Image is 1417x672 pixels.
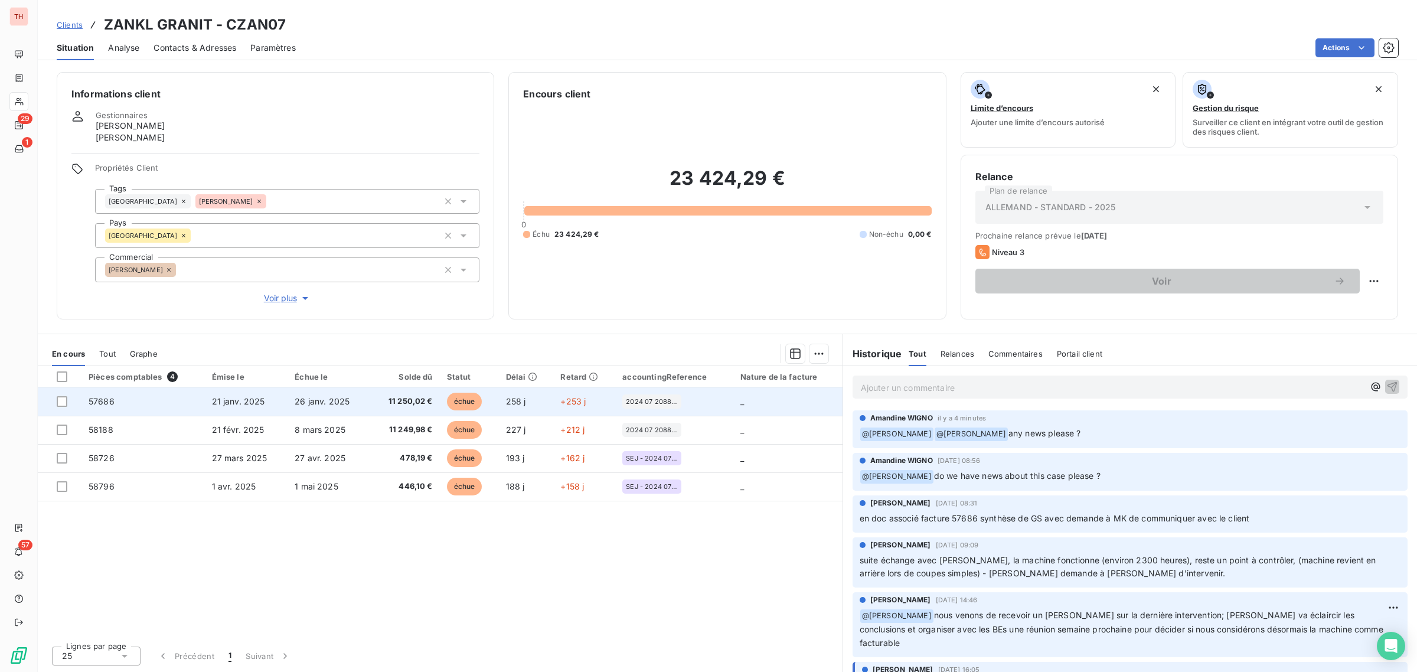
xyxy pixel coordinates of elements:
span: Niveau 3 [992,247,1024,257]
div: Pièces comptables [89,371,198,382]
span: 1 [228,650,231,662]
span: En cours [52,349,85,358]
span: _ [740,481,744,491]
span: 258 j [506,396,526,406]
span: [PERSON_NAME] [870,498,931,508]
span: échue [447,449,482,467]
span: échue [447,393,482,410]
button: Précédent [150,644,221,668]
span: [GEOGRAPHIC_DATA] [109,232,178,239]
h6: Relance [975,169,1383,184]
span: 4 [167,371,178,382]
div: TH [9,7,28,26]
span: Gestionnaires [96,110,148,120]
span: en doc associé facture 57686 synthèse de GS avec demande à MK de communiquer avec le client [860,513,1250,523]
h3: ZANKL GRANIT - CZAN07 [104,14,286,35]
span: @ [PERSON_NAME] [860,609,933,623]
span: Graphe [130,349,158,358]
span: Surveiller ce client en intégrant votre outil de gestion des risques client. [1193,118,1388,136]
button: Voir plus [95,292,479,305]
span: 193 j [506,453,525,463]
span: 478,19 € [377,452,433,464]
span: 0 [521,220,526,229]
button: Limite d’encoursAjouter une limite d’encours autorisé [961,72,1176,148]
span: Propriétés Client [95,163,479,180]
span: 188 j [506,481,525,491]
span: [DATE] 14:46 [936,596,978,604]
div: Open Intercom Messenger [1377,632,1405,660]
span: _ [740,453,744,463]
span: [PERSON_NAME] [96,120,165,132]
span: _ [740,396,744,406]
span: +162 j [560,453,585,463]
span: Non-échu [869,229,903,240]
button: Voir [975,269,1360,293]
span: 27 mars 2025 [212,453,267,463]
span: 58188 [89,425,113,435]
span: [DATE] [1081,231,1108,240]
span: 27 avr. 2025 [295,453,345,463]
img: Logo LeanPay [9,646,28,665]
span: Tout [909,349,926,358]
h6: Historique [843,347,902,361]
span: Voir plus [264,292,311,304]
span: suite échange avec [PERSON_NAME], la machine fonctionne (environ 2300 heures), reste un point à c... [860,555,1379,579]
div: Nature de la facture [740,372,835,381]
button: Actions [1315,38,1374,57]
span: Portail client [1057,349,1102,358]
span: Ajouter une limite d’encours autorisé [971,118,1105,127]
span: 1 mai 2025 [295,481,338,491]
span: 58796 [89,481,115,491]
span: Commentaires [988,349,1043,358]
span: _ [740,425,744,435]
div: Échue le [295,372,363,381]
span: 26 janv. 2025 [295,396,350,406]
input: Ajouter une valeur [266,196,276,207]
div: accountingReference [622,372,726,381]
span: [DATE] 08:31 [936,500,978,507]
span: Voir [990,276,1334,286]
input: Ajouter une valeur [191,230,200,241]
span: do we have news about this case please ? [934,471,1101,481]
span: 8 mars 2025 [295,425,345,435]
span: 11 250,02 € [377,396,433,407]
span: échue [447,478,482,495]
span: Limite d’encours [971,103,1033,113]
span: SEJ - 2024 07 208 [626,483,678,490]
div: Solde dû [377,372,433,381]
input: Ajouter une valeur [176,265,185,275]
span: +158 j [560,481,584,491]
span: Situation [57,42,94,54]
span: +253 j [560,396,586,406]
span: any news please ? [1008,428,1081,438]
span: 2024 07 20884-1 [626,426,678,433]
span: 21 févr. 2025 [212,425,265,435]
span: Analyse [108,42,139,54]
span: 1 [22,137,32,148]
h6: Informations client [71,87,479,101]
span: +212 j [560,425,585,435]
span: Tout [99,349,116,358]
span: Relances [941,349,974,358]
span: 227 j [506,425,526,435]
span: [GEOGRAPHIC_DATA] [109,198,178,205]
div: Statut [447,372,492,381]
h2: 23 424,29 € [523,167,931,202]
span: 1 avr. 2025 [212,481,256,491]
span: Clients [57,20,83,30]
span: [PERSON_NAME] [870,595,931,605]
div: Émise le [212,372,281,381]
span: Gestion du risque [1193,103,1259,113]
span: nous venons de recevoir un [PERSON_NAME] sur la dernière intervention; [PERSON_NAME] va éclaircir... [860,610,1386,648]
span: 29 [18,113,32,124]
span: [PERSON_NAME] [199,198,253,205]
div: Délai [506,372,547,381]
span: 2024 07 20884-1 [626,398,678,405]
span: SEJ - 2024 07 208 [626,455,678,462]
span: Échu [533,229,550,240]
span: 57686 [89,396,115,406]
button: 1 [221,644,239,668]
span: il y a 4 minutes [938,415,986,422]
span: 11 249,98 € [377,424,433,436]
span: Prochaine relance prévue le [975,231,1383,240]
